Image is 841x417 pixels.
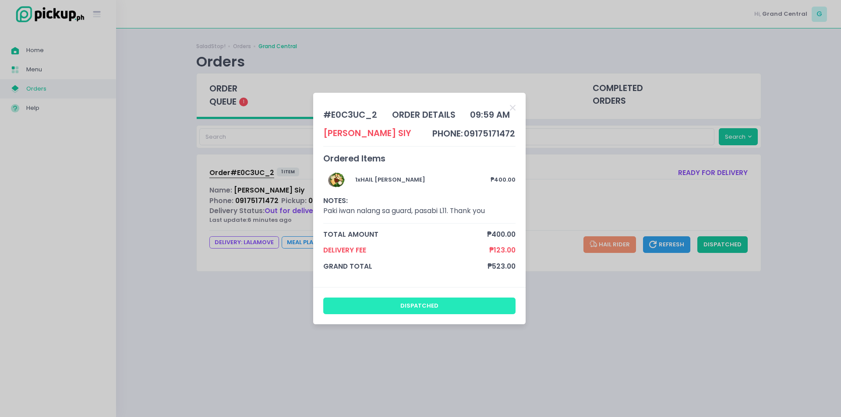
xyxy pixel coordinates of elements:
[392,109,456,121] div: order details
[432,127,463,140] td: phone:
[323,245,490,255] span: Delivery Fee
[323,229,488,239] span: total amount
[488,261,516,271] span: ₱523.00
[487,229,516,239] span: ₱400.00
[470,109,510,121] div: 09:59 AM
[510,103,516,112] button: Close
[323,127,411,140] div: [PERSON_NAME] Siy
[464,128,515,140] span: 09175171472
[489,245,516,255] span: ₱123.00
[323,109,377,121] div: # E0C3UC_2
[323,261,488,271] span: grand total
[323,298,516,314] button: dispatched
[323,152,516,165] div: Ordered Items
